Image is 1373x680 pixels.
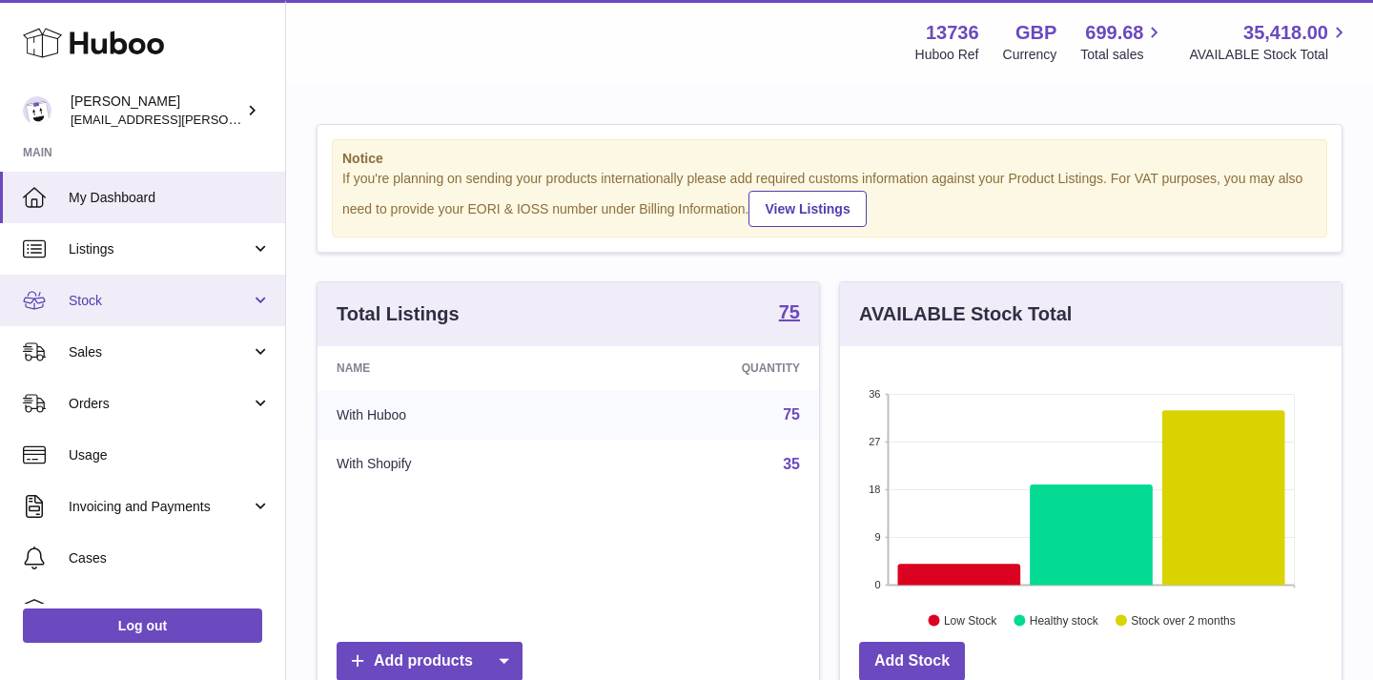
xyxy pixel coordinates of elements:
[71,112,382,127] span: [EMAIL_ADDRESS][PERSON_NAME][DOMAIN_NAME]
[1003,46,1057,64] div: Currency
[1189,46,1350,64] span: AVAILABLE Stock Total
[1131,613,1235,627] text: Stock over 2 months
[1080,46,1165,64] span: Total sales
[779,302,800,321] strong: 75
[874,579,880,590] text: 0
[859,301,1072,327] h3: AVAILABLE Stock Total
[779,302,800,325] a: 75
[944,613,997,627] text: Low Stock
[69,343,251,361] span: Sales
[588,346,819,390] th: Quantity
[874,531,880,543] text: 9
[869,484,880,495] text: 18
[748,191,866,227] a: View Listings
[71,93,242,129] div: [PERSON_NAME]
[318,440,588,489] td: With Shopify
[69,601,271,619] span: Channels
[1189,20,1350,64] a: 35,418.00 AVAILABLE Stock Total
[337,301,460,327] h3: Total Listings
[1243,20,1328,46] span: 35,418.00
[1030,613,1099,627] text: Healthy stock
[23,96,51,125] img: horia@orea.uk
[69,189,271,207] span: My Dashboard
[869,388,880,400] text: 36
[69,446,271,464] span: Usage
[915,46,979,64] div: Huboo Ref
[69,395,251,413] span: Orders
[23,608,262,643] a: Log out
[1080,20,1165,64] a: 699.68 Total sales
[869,436,880,447] text: 27
[69,498,251,516] span: Invoicing and Payments
[926,20,979,46] strong: 13736
[69,292,251,310] span: Stock
[69,549,271,567] span: Cases
[342,150,1317,168] strong: Notice
[318,390,588,440] td: With Huboo
[1085,20,1143,46] span: 699.68
[783,406,800,422] a: 75
[342,170,1317,227] div: If you're planning on sending your products internationally please add required customs informati...
[69,240,251,258] span: Listings
[1015,20,1056,46] strong: GBP
[783,456,800,472] a: 35
[318,346,588,390] th: Name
